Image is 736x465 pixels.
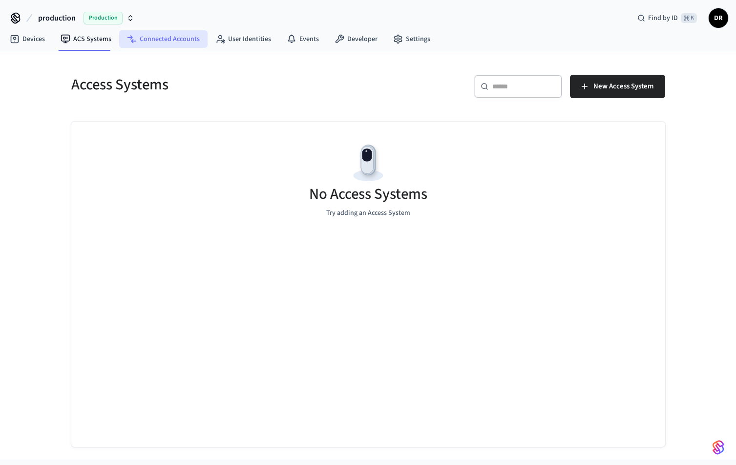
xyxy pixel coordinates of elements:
[570,75,665,98] button: New Access System
[38,12,76,24] span: production
[327,30,385,48] a: Developer
[279,30,327,48] a: Events
[208,30,279,48] a: User Identities
[385,30,438,48] a: Settings
[84,12,123,24] span: Production
[710,9,727,27] span: DR
[71,75,362,95] h5: Access Systems
[713,440,724,455] img: SeamLogoGradient.69752ec5.svg
[346,141,390,185] img: Devices Empty State
[630,9,705,27] div: Find by ID⌘ K
[648,13,678,23] span: Find by ID
[119,30,208,48] a: Connected Accounts
[593,80,653,93] span: New Access System
[309,184,427,204] h5: No Access Systems
[709,8,728,28] button: DR
[2,30,53,48] a: Devices
[53,30,119,48] a: ACS Systems
[326,208,410,218] p: Try adding an Access System
[681,13,697,23] span: ⌘ K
